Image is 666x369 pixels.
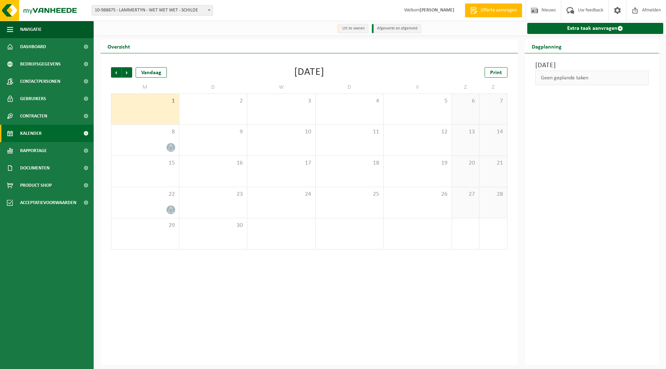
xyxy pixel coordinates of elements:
[183,128,244,136] span: 9
[20,125,42,142] span: Kalender
[483,191,503,198] span: 28
[20,21,42,38] span: Navigatie
[251,97,312,105] span: 3
[251,191,312,198] span: 24
[20,55,61,73] span: Bedrijfsgegevens
[337,24,368,33] li: Uit te voeren
[319,191,380,198] span: 25
[111,67,121,78] span: Vorige
[251,128,312,136] span: 10
[92,6,213,15] span: 10-988875 - LAMMERTYN - WET WET WET - SCHILDE
[115,222,176,229] span: 29
[384,81,452,94] td: V
[387,159,448,167] span: 19
[483,128,503,136] span: 14
[20,159,50,177] span: Documenten
[101,39,137,53] h2: Overzicht
[479,7,519,14] span: Offerte aanvragen
[115,128,176,136] span: 8
[183,222,244,229] span: 30
[387,128,448,136] span: 12
[535,60,649,71] h3: [DATE]
[251,159,312,167] span: 17
[20,177,52,194] span: Product Shop
[247,81,316,94] td: W
[465,3,522,17] a: Offerte aanvragen
[483,97,503,105] span: 7
[387,191,448,198] span: 26
[183,191,244,198] span: 23
[20,194,76,211] span: Acceptatievoorwaarden
[420,8,454,13] strong: [PERSON_NAME]
[20,90,46,107] span: Gebruikers
[111,81,179,94] td: M
[479,81,507,94] td: Z
[115,97,176,105] span: 1
[455,97,476,105] span: 6
[294,67,324,78] div: [DATE]
[455,191,476,198] span: 27
[122,67,132,78] span: Volgende
[372,24,421,33] li: Afgewerkt en afgemeld
[183,97,244,105] span: 2
[20,142,47,159] span: Rapportage
[387,97,448,105] span: 5
[20,107,47,125] span: Contracten
[319,159,380,167] span: 18
[316,81,384,94] td: D
[92,5,213,16] span: 10-988875 - LAMMERTYN - WET WET WET - SCHILDE
[525,39,569,53] h2: Dagplanning
[179,81,248,94] td: D
[115,159,176,167] span: 15
[485,67,507,78] a: Print
[319,97,380,105] span: 4
[319,128,380,136] span: 11
[452,81,480,94] td: Z
[455,128,476,136] span: 13
[455,159,476,167] span: 20
[20,73,60,90] span: Contactpersonen
[483,159,503,167] span: 21
[115,191,176,198] span: 22
[527,23,664,34] a: Extra taak aanvragen
[136,67,167,78] div: Vandaag
[20,38,46,55] span: Dashboard
[490,70,502,76] span: Print
[183,159,244,167] span: 16
[535,71,649,85] div: Geen geplande taken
